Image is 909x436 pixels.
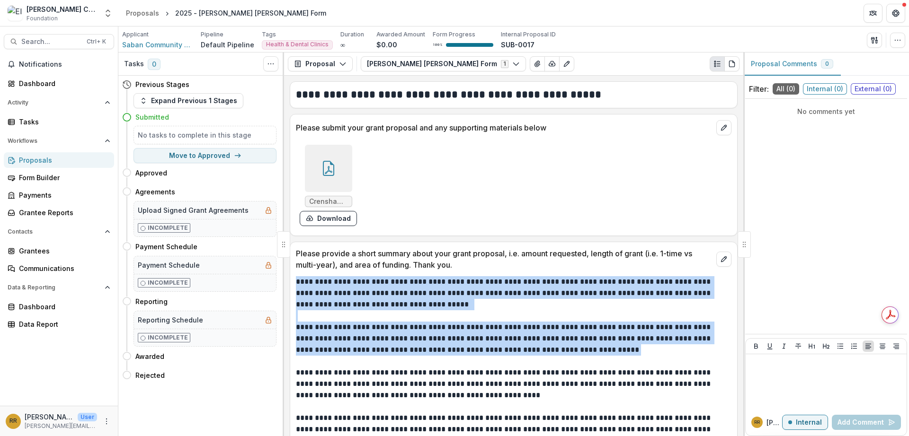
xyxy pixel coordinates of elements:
[309,198,348,206] span: Crenshaw_Info_Sheet-Ver2(1.0) (002) (1).pdf
[135,168,167,178] h4: Approved
[122,6,330,20] nav: breadcrumb
[4,205,114,220] a: Grantee Reports
[101,4,115,23] button: Open entity switcher
[716,252,731,267] button: edit
[134,93,243,108] button: Expand Previous 1 Stages
[296,122,713,133] p: Please submit your grant proposal and any supporting materials below
[135,296,168,306] h4: Reporting
[4,299,114,314] a: Dashboard
[750,340,762,352] button: Bold
[820,340,832,352] button: Heading 2
[148,59,160,70] span: 0
[262,30,276,39] p: Tags
[4,316,114,332] a: Data Report
[793,340,804,352] button: Strike
[376,30,425,39] p: Awarded Amount
[501,30,556,39] p: Internal Proposal ID
[716,120,731,135] button: edit
[4,243,114,259] a: Grantees
[148,279,188,287] p: Incomplete
[85,36,108,47] div: Ctrl + K
[778,340,790,352] button: Italicize
[825,61,829,67] span: 0
[806,340,818,352] button: Heading 1
[749,106,903,116] p: No comments yet
[122,40,193,50] a: Saban Community Clinic
[138,315,203,325] h5: Reporting Schedule
[8,99,101,106] span: Activity
[138,130,272,140] h5: No tasks to complete in this stage
[530,56,545,71] button: View Attached Files
[135,242,197,252] h4: Payment Schedule
[766,418,782,427] p: [PERSON_NAME] R
[743,52,841,76] button: Proposal Comments
[891,340,902,352] button: Align Right
[710,56,725,71] button: Plaintext view
[851,83,896,95] span: External ( 0 )
[782,415,828,430] button: Internal
[4,280,114,295] button: Open Data & Reporting
[4,261,114,276] a: Communications
[8,6,23,21] img: Ella Fitzgerald Charitable Foundation
[122,30,149,39] p: Applicant
[263,56,278,71] button: Toggle View Cancelled Tasks
[803,83,847,95] span: Internal ( 0 )
[4,76,114,91] a: Dashboard
[148,224,188,232] p: Incomplete
[8,228,101,235] span: Contacts
[266,41,329,48] span: Health & Dental Clinics
[19,208,107,218] div: Grantee Reports
[19,190,107,200] div: Payments
[773,83,799,95] span: All ( 0 )
[4,133,114,148] button: Open Workflows
[138,260,200,270] h5: Payment Schedule
[340,40,345,50] p: ∞
[101,416,112,427] button: More
[832,415,901,430] button: Add Comment
[175,8,326,18] div: 2025 - [PERSON_NAME] [PERSON_NAME] Form
[134,148,276,163] button: Move to Approved
[433,30,475,39] p: Form Progress
[501,40,535,50] p: SUB-0017
[135,112,169,122] h4: Submitted
[764,340,775,352] button: Underline
[19,302,107,312] div: Dashboard
[27,14,58,23] span: Foundation
[25,422,97,430] p: [PERSON_NAME][EMAIL_ADDRESS][DOMAIN_NAME]
[21,38,81,46] span: Search...
[126,8,159,18] div: Proposals
[4,95,114,110] button: Open Activity
[376,40,397,50] p: $0.00
[19,173,107,183] div: Form Builder
[300,211,357,226] button: download-form-response
[559,56,574,71] button: Edit as form
[19,319,107,329] div: Data Report
[864,4,882,23] button: Partners
[796,419,822,427] p: Internal
[78,413,97,421] p: User
[848,340,860,352] button: Ordered List
[863,340,874,352] button: Align Left
[4,57,114,72] button: Notifications
[122,6,163,20] a: Proposals
[4,152,114,168] a: Proposals
[361,56,526,71] button: [PERSON_NAME] [PERSON_NAME] Form1
[4,34,114,49] button: Search...
[148,333,188,342] p: Incomplete
[19,117,107,127] div: Tasks
[8,284,101,291] span: Data & Reporting
[340,30,364,39] p: Duration
[27,4,98,14] div: [PERSON_NAME] Charitable Foundation
[754,420,760,425] div: Randal Rosman
[886,4,905,23] button: Get Help
[4,170,114,185] a: Form Builder
[8,138,101,144] span: Workflows
[19,263,107,273] div: Communications
[19,155,107,165] div: Proposals
[124,60,144,68] h3: Tasks
[19,246,107,256] div: Grantees
[300,145,357,226] div: Crenshaw_Info_Sheet-Ver2(1.0) (002) (1).pdfdownload-form-response
[9,418,17,424] div: Randal Rosman
[138,205,249,215] h5: Upload Signed Grant Agreements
